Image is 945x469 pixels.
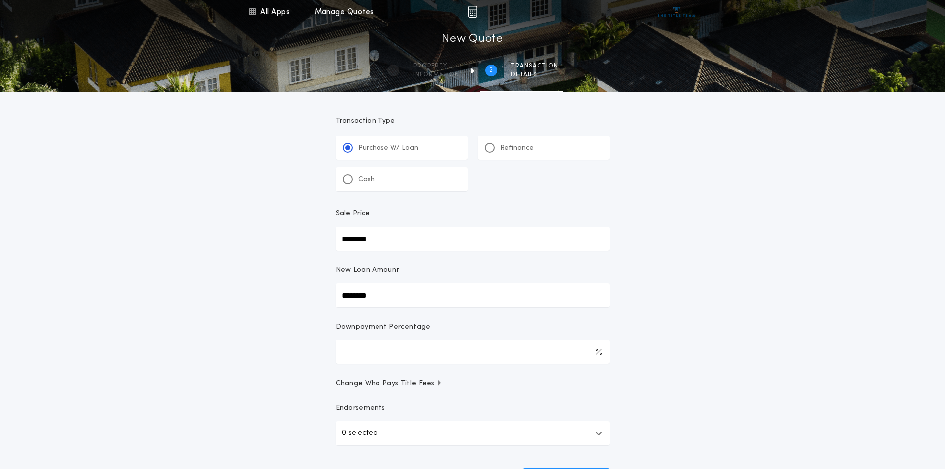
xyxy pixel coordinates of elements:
p: Endorsements [336,403,610,413]
input: Downpayment Percentage [336,340,610,364]
h2: 2 [489,67,493,74]
p: Transaction Type [336,116,610,126]
h1: New Quote [442,31,503,47]
span: Property [413,62,459,70]
p: Purchase W/ Loan [358,143,418,153]
button: Change Who Pays Title Fees [336,379,610,389]
img: vs-icon [658,7,695,17]
p: 0 selected [342,427,378,439]
span: Change Who Pays Title Fees [336,379,442,389]
p: New Loan Amount [336,266,400,275]
p: Refinance [500,143,534,153]
span: details [511,71,558,79]
input: New Loan Amount [336,283,610,307]
button: 0 selected [336,421,610,445]
span: information [413,71,459,79]
img: img [468,6,477,18]
p: Cash [358,175,375,185]
p: Sale Price [336,209,370,219]
input: Sale Price [336,227,610,251]
span: Transaction [511,62,558,70]
p: Downpayment Percentage [336,322,431,332]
